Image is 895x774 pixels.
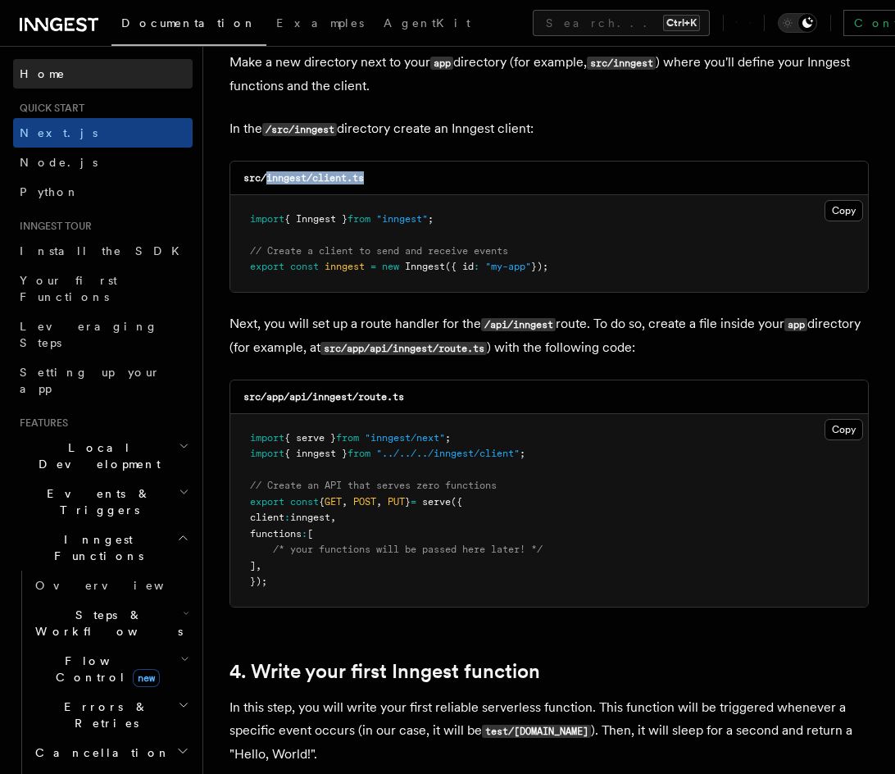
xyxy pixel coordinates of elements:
[29,692,193,738] button: Errors & Retries
[35,579,204,592] span: Overview
[531,261,548,272] span: });
[445,432,451,444] span: ;
[778,13,817,33] button: Toggle dark mode
[13,177,193,207] a: Python
[111,5,266,46] a: Documentation
[342,496,348,508] span: ,
[20,156,98,169] span: Node.js
[284,432,336,444] span: { serve }
[370,261,376,272] span: =
[481,318,556,332] code: /api/inngest
[405,496,411,508] span: }
[13,59,193,89] a: Home
[330,512,336,523] span: ,
[250,512,284,523] span: client
[348,448,370,459] span: from
[243,391,404,403] code: src/app/api/inngest/route.ts
[825,419,863,440] button: Copy
[229,696,869,766] p: In this step, you will write your first reliable serverless function. This function will be trigg...
[29,607,183,640] span: Steps & Workflows
[451,496,462,508] span: ({
[20,366,161,395] span: Setting up your app
[20,320,158,349] span: Leveraging Steps
[29,600,193,646] button: Steps & Workflows
[388,496,405,508] span: PUT
[284,213,348,225] span: { Inngest }
[319,496,325,508] span: {
[121,16,257,30] span: Documentation
[133,669,160,687] span: new
[13,220,92,233] span: Inngest tour
[325,496,342,508] span: GET
[13,417,68,430] span: Features
[250,213,284,225] span: import
[376,448,520,459] span: "../../../inngest/client"
[250,448,284,459] span: import
[348,213,370,225] span: from
[365,432,445,444] span: "inngest/next"
[533,10,710,36] button: Search...Ctrl+K
[29,744,170,761] span: Cancellation
[20,244,189,257] span: Install the SDK
[13,357,193,403] a: Setting up your app
[663,15,700,31] kbd: Ctrl+K
[250,528,302,540] span: functions
[13,236,193,266] a: Install the SDK
[229,117,869,141] p: In the directory create an Inngest client:
[411,496,416,508] span: =
[382,261,399,272] span: new
[13,118,193,148] a: Next.js
[13,525,193,571] button: Inngest Functions
[290,496,319,508] span: const
[376,496,382,508] span: ,
[29,653,180,685] span: Flow Control
[13,531,177,564] span: Inngest Functions
[482,725,591,739] code: test/[DOMAIN_NAME]
[229,312,869,360] p: Next, you will set up a route handler for the route. To do so, create a file inside your director...
[485,261,531,272] span: "my-app"
[276,16,364,30] span: Examples
[13,102,84,115] span: Quick start
[29,646,193,692] button: Flow Controlnew
[325,261,365,272] span: inngest
[520,448,525,459] span: ;
[13,266,193,312] a: Your first Functions
[29,738,193,767] button: Cancellation
[250,560,256,571] span: ]
[353,496,376,508] span: POST
[290,261,319,272] span: const
[428,213,434,225] span: ;
[284,448,348,459] span: { inngest }
[376,213,428,225] span: "inngest"
[290,512,330,523] span: inngest
[29,699,178,731] span: Errors & Retries
[320,342,487,356] code: src/app/api/inngest/route.ts
[229,660,540,683] a: 4. Write your first Inngest function
[250,261,284,272] span: export
[13,433,193,479] button: Local Development
[430,57,453,71] code: app
[784,318,807,332] code: app
[250,432,284,444] span: import
[302,528,307,540] span: :
[273,544,543,555] span: /* your functions will be passed here later! */
[374,5,480,44] a: AgentKit
[825,200,863,221] button: Copy
[474,261,479,272] span: :
[336,432,359,444] span: from
[307,528,313,540] span: [
[243,172,364,184] code: src/inngest/client.ts
[13,485,179,518] span: Events & Triggers
[20,126,98,139] span: Next.js
[20,66,66,82] span: Home
[384,16,470,30] span: AgentKit
[250,496,284,508] span: export
[266,5,374,44] a: Examples
[422,496,451,508] span: serve
[29,571,193,600] a: Overview
[13,148,193,177] a: Node.js
[20,185,80,198] span: Python
[256,560,261,571] span: ,
[262,123,337,137] code: /src/inngest
[445,261,474,272] span: ({ id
